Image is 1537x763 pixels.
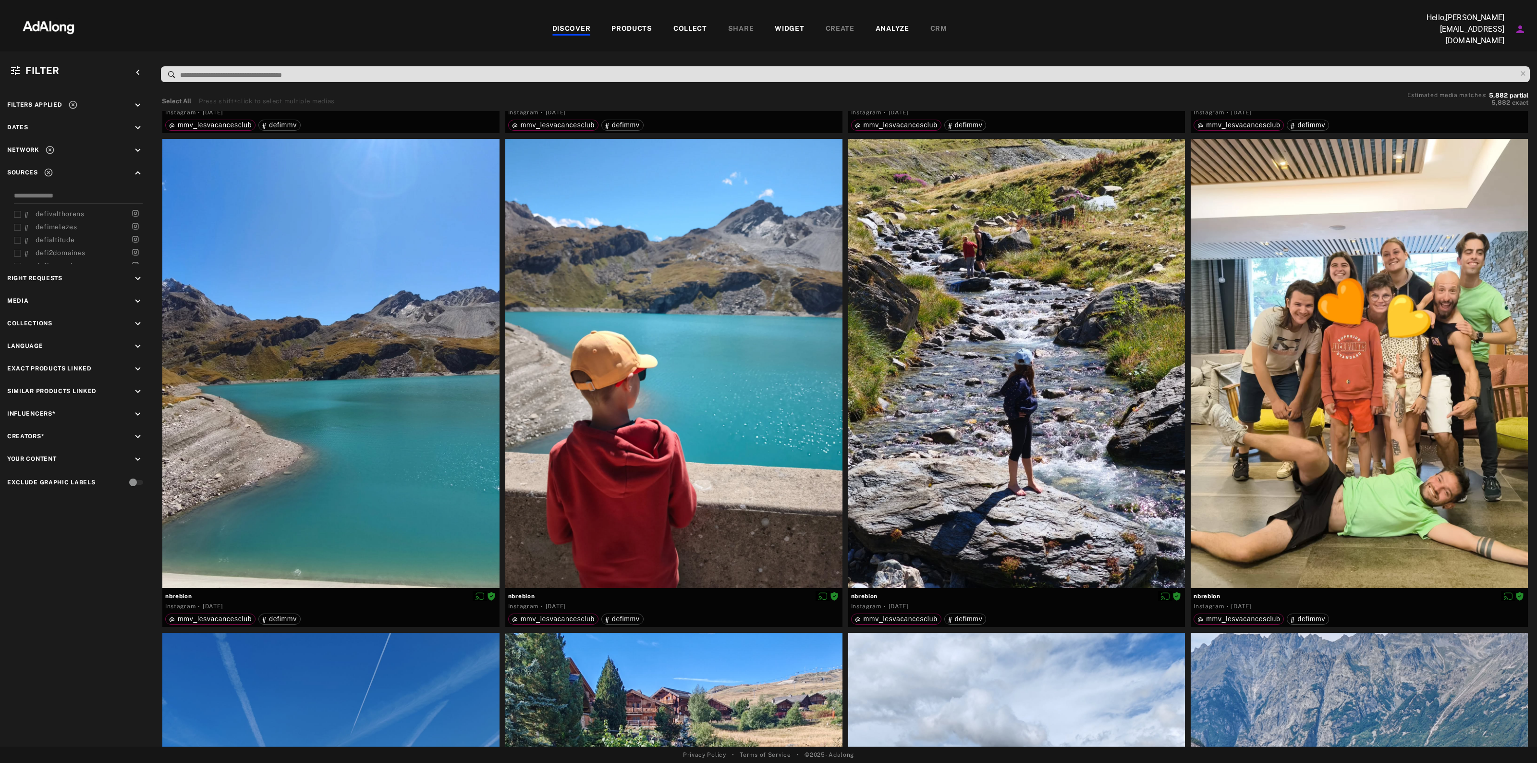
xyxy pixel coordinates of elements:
div: Press shift+click to select multiple medias [199,97,335,106]
time: 2025-08-31T10:38:54.000Z [889,603,909,610]
span: Your Content [7,455,56,462]
time: 2025-08-31T10:38:54.000Z [889,109,909,116]
div: Exclude Graphic Labels [7,478,95,487]
i: keyboard_arrow_down [133,123,143,133]
span: defimmv [612,121,640,129]
span: defimmv [1297,121,1325,129]
span: mmv_lesvacancesclub [521,615,595,623]
button: Account settings [1512,21,1528,37]
div: Instagram [1194,602,1224,611]
i: keyboard_arrow_down [133,273,143,284]
div: PRODUCTS [611,24,652,35]
i: keyboard_arrow_down [133,296,143,307]
button: 5,882exact [1407,98,1528,108]
span: defimmv [612,615,640,623]
span: nbrebion [165,592,497,601]
span: · [541,109,543,116]
div: defimmv [948,615,983,622]
span: defimmv [269,615,297,623]
div: mmv_lesvacancesclub [512,615,595,622]
span: mmv_lesvacancesclub [864,121,938,129]
div: CREATE [826,24,854,35]
span: Media [7,297,29,304]
div: defimmv [948,122,983,128]
span: defimmv [269,121,297,129]
i: keyboard_arrow_down [133,454,143,465]
span: · [884,603,886,610]
i: keyboard_arrow_down [133,409,143,419]
time: 2025-08-31T10:38:54.000Z [203,109,223,116]
span: nbrebion [508,592,840,601]
time: 2025-08-31T10:38:54.000Z [546,109,566,116]
span: Sources [7,169,38,176]
span: • [732,751,734,759]
div: defimmv [605,615,640,622]
span: Rights agreed [487,592,496,599]
div: mmv_lesvacancesclub [1197,122,1280,128]
span: Language [7,343,43,349]
time: 2025-08-31T10:38:54.000Z [1231,603,1251,610]
button: Disable diffusion on this media [1501,591,1515,601]
div: DISCOVER [552,24,591,35]
span: 5,882 [1491,99,1510,106]
button: Select All [162,97,191,106]
i: keyboard_arrow_down [133,431,143,442]
div: defimmv [605,122,640,128]
div: Instagram [165,602,195,611]
span: mmv_lesvacancesclub [178,121,252,129]
div: WIDGET [775,24,804,35]
div: Instagram [165,108,195,117]
span: • [797,751,799,759]
span: defivalthorens [36,210,85,218]
span: Rights agreed [830,592,839,599]
span: mmv_lesvacancesclub [864,615,938,623]
a: Terms of Service [740,751,791,759]
div: Instagram [1194,108,1224,117]
time: 2025-08-31T10:38:54.000Z [203,603,223,610]
div: Instagram [851,108,881,117]
div: SHARE [728,24,754,35]
div: defimmv [262,122,297,128]
div: mmv_lesvacancesclub [169,122,252,128]
span: © 2025 - Adalong [805,751,854,759]
button: Disable diffusion on this media [473,591,487,601]
span: · [198,109,200,116]
span: Creators* [7,433,44,440]
span: Collections [7,320,52,327]
div: CRM [930,24,947,35]
span: Rights agreed [1172,592,1181,599]
span: nbrebion [1194,592,1525,601]
a: Privacy Policy [683,751,726,759]
span: · [884,109,886,116]
div: COLLECT [673,24,707,35]
span: mmv_lesvacancesclub [1206,615,1280,623]
div: ANALYZE [876,24,909,35]
span: Similar Products Linked [7,388,97,394]
i: keyboard_arrow_down [133,341,143,352]
time: 2025-08-31T10:38:54.000Z [546,603,566,610]
span: · [1227,109,1229,116]
div: mmv_lesvacancesclub [169,615,252,622]
img: 63233d7d88ed69de3c212112c67096b6.png [6,12,91,41]
span: Rights agreed [1515,592,1524,599]
span: defiserreche [36,262,79,270]
div: Widget de chat [1489,717,1537,763]
span: nbrebion [851,592,1183,601]
div: mmv_lesvacancesclub [1197,615,1280,622]
i: keyboard_arrow_down [133,145,143,156]
div: mmv_lesvacancesclub [855,122,938,128]
span: · [198,603,200,610]
div: Instagram [508,108,538,117]
div: Instagram [851,602,881,611]
i: keyboard_arrow_down [133,319,143,329]
span: mmv_lesvacancesclub [1206,121,1280,129]
span: defi2domaines [36,249,85,257]
span: Influencers* [7,410,55,417]
span: · [1227,603,1229,610]
i: keyboard_arrow_left [133,67,143,78]
span: defimmv [1297,615,1325,623]
span: defimmv [955,121,983,129]
span: defimelezes [36,223,77,231]
div: defimmv [1291,122,1325,128]
span: Filters applied [7,101,62,108]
